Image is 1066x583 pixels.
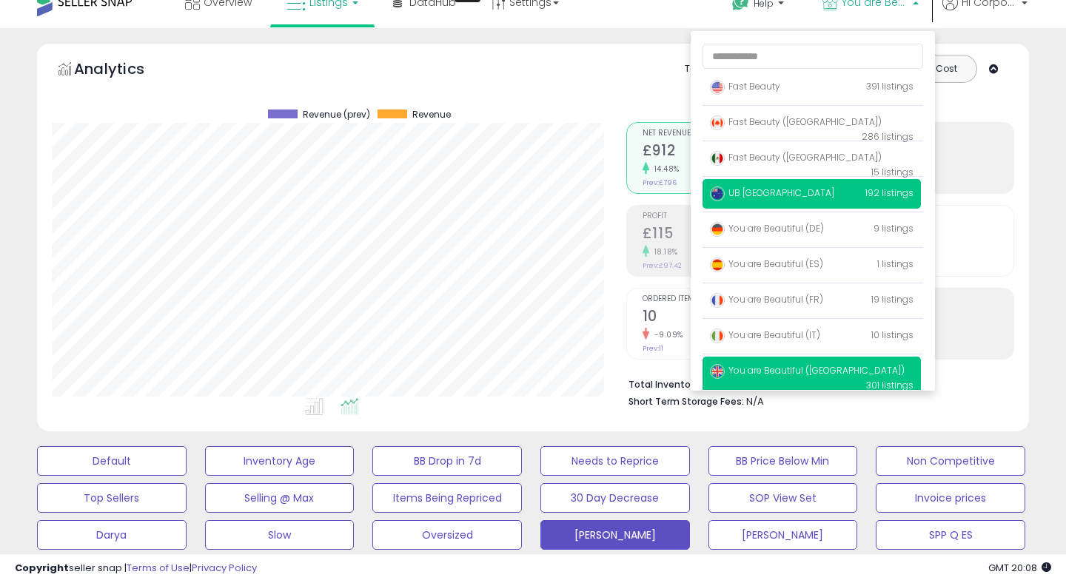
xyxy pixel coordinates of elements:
[876,446,1025,476] button: Non Competitive
[540,483,690,513] button: 30 Day Decrease
[710,364,725,379] img: uk.png
[876,483,1025,513] button: Invoice prices
[708,520,858,550] button: [PERSON_NAME]
[372,520,522,550] button: Oversized
[628,395,744,408] b: Short Term Storage Fees:
[192,561,257,575] a: Privacy Policy
[862,130,914,143] span: 286 listings
[874,222,914,235] span: 9 listings
[649,164,680,175] small: 14.48%
[710,257,823,270] span: You are Beautiful (ES)
[37,446,187,476] button: Default
[710,115,882,128] span: Fast Beauty ([GEOGRAPHIC_DATA])
[710,222,824,235] span: You are Beautiful (DE)
[710,80,780,92] span: Fast Beauty
[540,520,690,550] button: [PERSON_NAME]
[871,166,914,178] span: 15 listings
[628,374,1003,392] li: £69,829
[710,186,834,199] span: UB [GEOGRAPHIC_DATA]
[871,328,914,341] span: 10 listings
[710,186,725,201] img: australia.png
[710,151,882,164] span: Fast Beauty ([GEOGRAPHIC_DATA])
[710,328,820,341] span: You are Beautiful (IT)
[710,328,725,343] img: italy.png
[643,129,812,138] span: Net Revenue (Exc. VAT)
[877,257,914,270] span: 1 listings
[540,446,690,476] button: Needs to Reprice
[205,520,355,550] button: Slow
[37,520,187,550] button: Darya
[866,379,914,391] span: 301 listings
[15,561,69,575] strong: Copyright
[710,80,725,95] img: usa.png
[643,142,812,162] h2: £912
[710,257,725,272] img: spain.png
[643,212,812,220] span: Profit
[708,446,858,476] button: BB Price Below Min
[876,520,1025,550] button: SPP Q ES
[746,394,764,408] span: N/A
[988,561,1051,575] span: 2025-10-7 20:08 GMT
[710,222,725,237] img: germany.png
[372,483,522,513] button: Items Being Repriced
[710,151,725,166] img: mexico.png
[649,329,683,340] small: -9.09%
[865,186,914,199] span: 192 listings
[710,115,725,130] img: canada.png
[643,261,682,270] small: Prev: £97.42
[127,561,190,575] a: Terms of Use
[866,80,914,92] span: 391 listings
[205,446,355,476] button: Inventory Age
[643,344,663,353] small: Prev: 11
[710,293,823,306] span: You are Beautiful (FR)
[643,178,677,187] small: Prev: £796
[643,225,812,245] h2: £115
[643,295,812,303] span: Ordered Items
[710,293,725,308] img: france.png
[372,446,522,476] button: BB Drop in 7d
[685,62,742,76] div: Totals For
[74,58,173,83] h5: Analytics
[649,246,678,257] small: 18.18%
[643,308,812,328] h2: 10
[15,562,257,576] div: seller snap | |
[303,109,370,120] span: Revenue (prev)
[710,364,905,377] span: You are Beautiful ([GEOGRAPHIC_DATA])
[871,293,914,306] span: 19 listings
[37,483,187,513] button: Top Sellers
[628,378,729,391] b: Total Inventory Value:
[412,109,451,120] span: Revenue
[708,483,858,513] button: SOP View Set
[205,483,355,513] button: Selling @ Max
